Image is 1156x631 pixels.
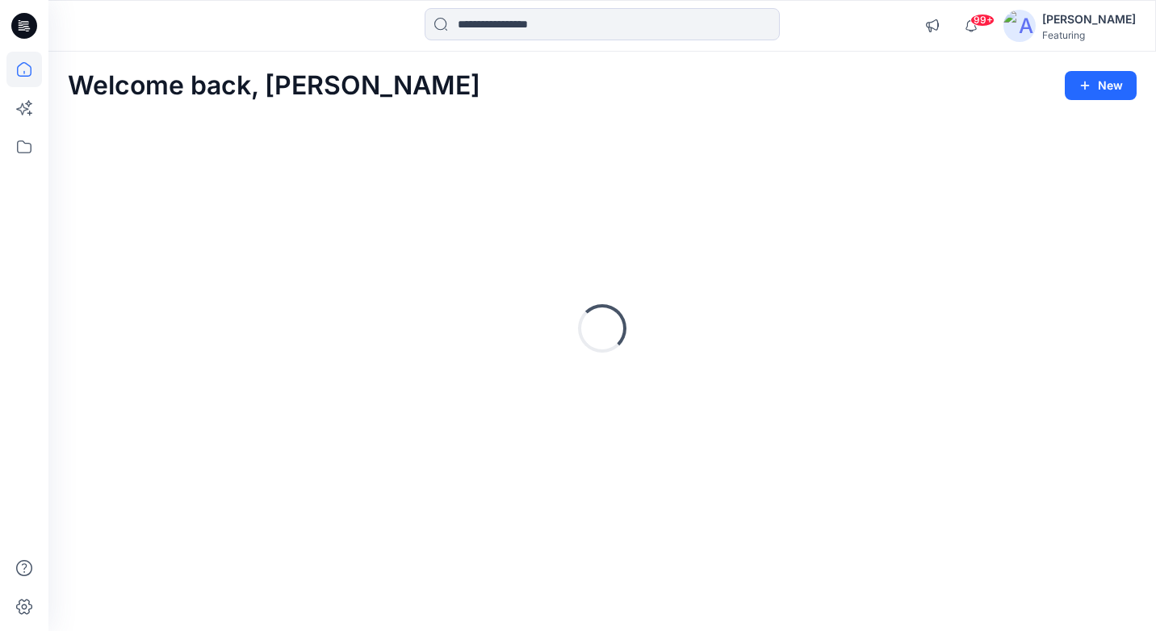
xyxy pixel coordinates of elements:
h2: Welcome back, [PERSON_NAME] [68,71,480,101]
span: 99+ [970,14,995,27]
div: Featuring [1042,29,1136,41]
button: New [1065,71,1137,100]
div: [PERSON_NAME] [1042,10,1136,29]
img: avatar [1003,10,1036,42]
